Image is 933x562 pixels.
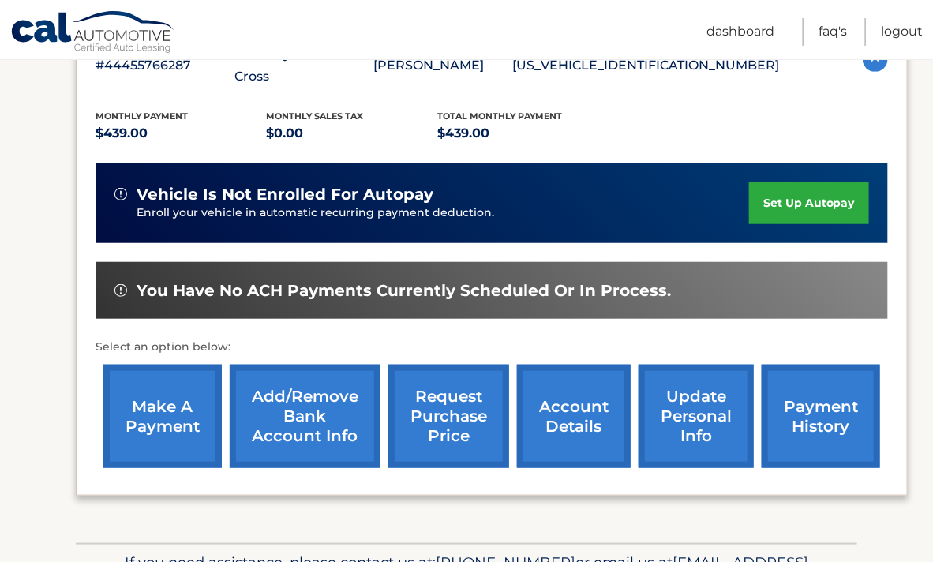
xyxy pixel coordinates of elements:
[517,365,631,468] a: account details
[267,111,364,122] span: Monthly sales Tax
[819,18,847,46] a: FAQ's
[114,188,127,200] img: alert-white.svg
[373,54,512,77] p: [PERSON_NAME]
[881,18,923,46] a: Logout
[230,365,380,468] a: Add/Remove bank account info
[96,111,188,122] span: Monthly Payment
[234,43,373,88] p: 2024 Toyota Corolla Cross
[437,122,609,144] p: $439.00
[10,10,176,56] a: Cal Automotive
[267,122,438,144] p: $0.00
[137,204,749,222] p: Enroll your vehicle in automatic recurring payment deduction.
[96,122,267,144] p: $439.00
[103,365,222,468] a: make a payment
[137,281,671,301] span: You have no ACH payments currently scheduled or in process.
[706,18,774,46] a: Dashboard
[512,54,779,77] p: [US_VEHICLE_IDENTIFICATION_NUMBER]
[749,182,869,224] a: set up autopay
[114,284,127,297] img: alert-white.svg
[388,365,509,468] a: request purchase price
[639,365,754,468] a: update personal info
[96,54,234,77] p: #44455766287
[762,365,880,468] a: payment history
[96,338,888,357] p: Select an option below:
[437,111,562,122] span: Total Monthly Payment
[137,185,433,204] span: vehicle is not enrolled for autopay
